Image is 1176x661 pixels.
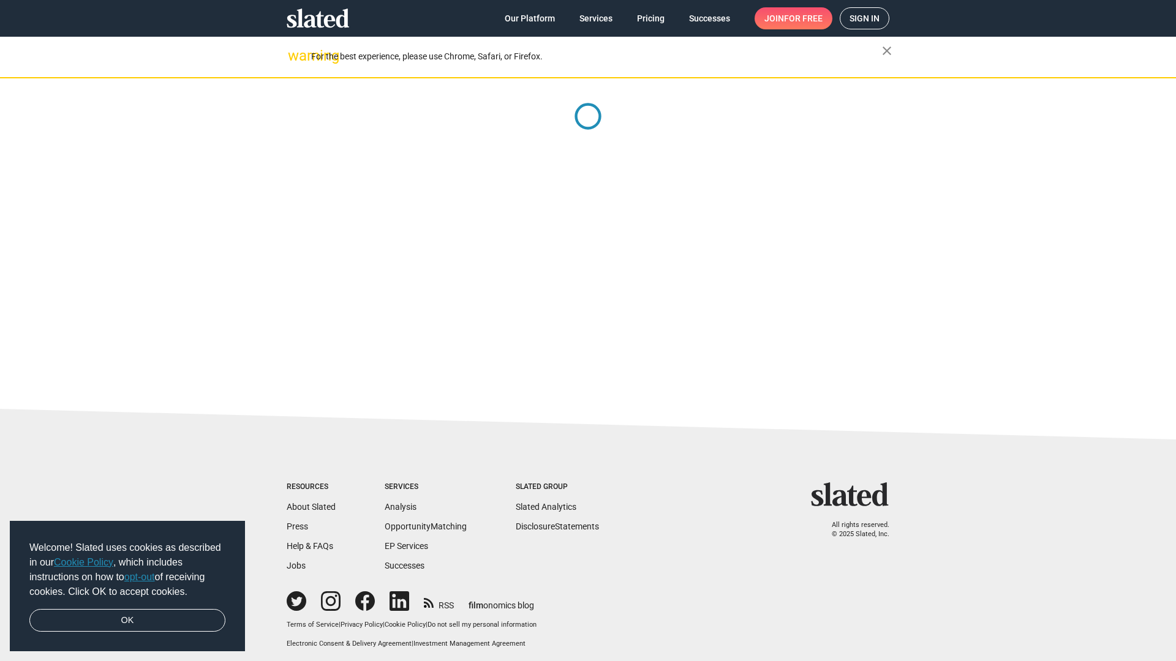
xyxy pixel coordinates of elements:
[505,7,555,29] span: Our Platform
[689,7,730,29] span: Successes
[287,561,306,570] a: Jobs
[516,502,576,512] a: Slated Analytics
[880,43,894,58] mat-icon: close
[579,7,612,29] span: Services
[287,621,339,629] a: Terms of Service
[469,590,534,611] a: filmonomics blog
[679,7,740,29] a: Successes
[29,609,225,632] a: dismiss cookie message
[54,557,113,567] a: Cookie Policy
[385,561,424,570] a: Successes
[385,502,417,512] a: Analysis
[339,621,341,629] span: |
[424,592,454,611] a: RSS
[764,7,823,29] span: Join
[311,48,882,65] div: For the best experience, please use Chrome, Safari, or Firefox.
[627,7,674,29] a: Pricing
[287,640,412,648] a: Electronic Consent & Delivery Agreement
[469,600,483,610] span: film
[819,521,889,539] p: All rights reserved. © 2025 Slated, Inc.
[10,521,245,652] div: cookieconsent
[383,621,385,629] span: |
[287,541,333,551] a: Help & FAQs
[385,521,467,531] a: OpportunityMatching
[413,640,526,648] a: Investment Management Agreement
[850,8,880,29] span: Sign in
[385,482,467,492] div: Services
[840,7,889,29] a: Sign in
[516,521,599,531] a: DisclosureStatements
[516,482,599,492] div: Slated Group
[495,7,565,29] a: Our Platform
[570,7,622,29] a: Services
[124,572,155,582] a: opt-out
[341,621,383,629] a: Privacy Policy
[385,541,428,551] a: EP Services
[288,48,303,63] mat-icon: warning
[428,621,537,630] button: Do not sell my personal information
[412,640,413,648] span: |
[385,621,426,629] a: Cookie Policy
[287,502,336,512] a: About Slated
[287,521,308,531] a: Press
[784,7,823,29] span: for free
[426,621,428,629] span: |
[755,7,832,29] a: Joinfor free
[287,482,336,492] div: Resources
[637,7,665,29] span: Pricing
[29,540,225,599] span: Welcome! Slated uses cookies as described in our , which includes instructions on how to of recei...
